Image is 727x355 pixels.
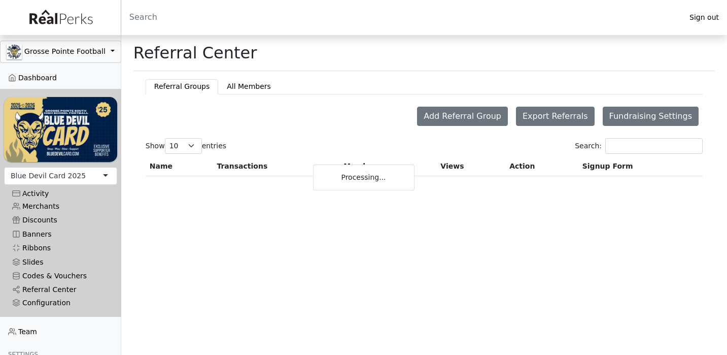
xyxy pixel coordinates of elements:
[681,11,727,24] a: Sign out
[505,157,578,176] th: Action
[213,157,339,176] th: Transactions
[417,107,508,126] button: Add Referral Group
[4,283,117,297] a: Referral Center
[146,79,218,94] button: Referral Groups
[575,138,703,154] label: Search:
[4,228,117,241] a: Banners
[4,97,117,162] img: WvZzOez5OCqmO91hHZfJL7W2tJ07LbGMjwPPNJwI.png
[4,269,117,283] a: Codes & Vouchers
[436,157,505,176] th: Views
[603,107,699,126] button: Fundraising Settings
[4,213,117,227] a: Discounts
[4,241,117,255] a: Ribbons
[4,255,117,269] a: Slides
[578,157,703,176] th: Signup Form
[133,43,257,62] h1: Referral Center
[605,138,703,154] input: Search:
[12,189,109,198] div: Activity
[146,138,226,154] label: Show entries
[12,299,109,307] div: Configuration
[121,5,681,29] input: Search
[339,157,436,176] th: Members
[4,200,117,213] a: Merchants
[313,165,414,190] div: Processing...
[218,79,280,94] button: All Members
[24,6,97,29] img: real_perks_logo-01.svg
[516,107,595,126] button: Export Referrals
[11,171,86,181] div: Blue Devil Card 2025
[7,44,22,59] img: GAa1zriJJmkmu1qRtUwg8x1nQwzlKm3DoqW9UgYl.jpg
[165,138,202,154] select: Showentries
[146,157,213,176] th: Name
